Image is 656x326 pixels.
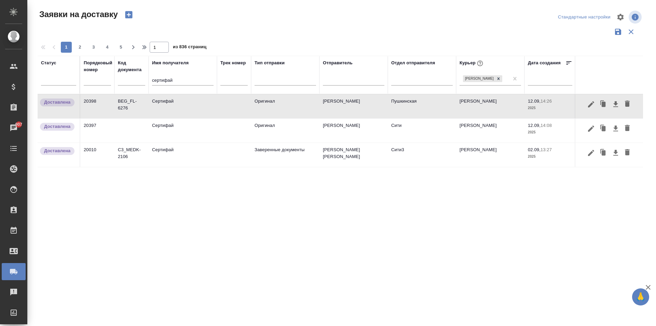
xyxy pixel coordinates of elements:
[323,60,353,66] div: Отправитель
[610,98,621,111] button: Скачать
[612,9,629,25] span: Настроить таблицу
[528,147,541,152] p: 02.09,
[585,122,597,135] button: Редактировать
[621,122,633,135] button: Удалить
[11,121,27,128] span: 907
[612,25,625,38] button: Сохранить фильтры
[541,123,552,128] p: 14:08
[541,99,552,104] p: 14:26
[2,119,26,136] a: 907
[621,146,633,159] button: Удалить
[610,146,621,159] button: Скачать
[319,143,388,167] td: [PERSON_NAME] [PERSON_NAME]
[251,119,319,143] td: Оригинал
[44,99,70,106] p: Доставлена
[556,12,612,23] div: split button
[255,60,285,66] div: Тип отправки
[44,147,70,154] p: Доставлена
[80,143,114,167] td: 20010
[456,143,524,167] td: [PERSON_NAME]
[74,42,85,53] button: 2
[114,143,149,167] td: C3_MEDK-2106
[149,119,217,143] td: Сертифай
[121,9,137,21] button: Создать
[118,60,145,73] div: Код документа
[149,143,217,167] td: Сертифай
[635,290,646,304] span: 🙏
[319,94,388,118] td: [PERSON_NAME]
[585,146,597,159] button: Редактировать
[528,60,561,66] div: Дата создания
[80,94,114,118] td: 20398
[476,59,484,68] button: При выборе курьера статус заявки автоматически поменяется на «Принята»
[621,98,633,111] button: Удалить
[115,42,126,53] button: 5
[149,94,217,118] td: Сертифай
[460,59,484,68] div: Курьер
[610,122,621,135] button: Скачать
[388,119,456,143] td: Сити
[388,143,456,167] td: Сити3
[597,98,610,111] button: Клонировать
[528,129,572,136] p: 2025
[152,60,189,66] div: Имя получателя
[629,11,643,24] span: Посмотреть информацию
[39,98,76,107] div: Документы доставлены, фактическая дата доставки проставиться автоматически
[528,153,572,160] p: 2025
[39,146,76,156] div: Документы доставлены, фактическая дата доставки проставиться автоматически
[102,42,113,53] button: 4
[74,44,85,51] span: 2
[528,123,541,128] p: 12.09,
[88,42,99,53] button: 3
[388,94,456,118] td: Пушкинская
[39,122,76,131] div: Документы доставлены, фактическая дата доставки проставиться автоматически
[528,105,572,112] p: 2025
[541,147,552,152] p: 13:27
[597,146,610,159] button: Клонировать
[251,143,319,167] td: Заверенные документы
[115,44,126,51] span: 5
[597,122,610,135] button: Клонировать
[88,44,99,51] span: 3
[220,60,246,66] div: Трек номер
[319,119,388,143] td: [PERSON_NAME]
[114,94,149,118] td: BEG_FL-6276
[585,98,597,111] button: Редактировать
[44,123,70,130] p: Доставлена
[456,94,524,118] td: [PERSON_NAME]
[463,75,495,82] div: [PERSON_NAME]
[38,9,118,20] span: Заявки на доставку
[632,288,649,305] button: 🙏
[251,94,319,118] td: Оригинал
[456,119,524,143] td: [PERSON_NAME]
[462,75,503,83] div: Иванова Евгения
[84,60,112,73] div: Порядковый номер
[528,99,541,104] p: 12.09,
[625,25,638,38] button: Сбросить фильтры
[173,43,206,53] span: из 836 страниц
[391,60,435,66] div: Отдел отправителя
[41,60,56,66] div: Статус
[80,119,114,143] td: 20397
[102,44,113,51] span: 4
